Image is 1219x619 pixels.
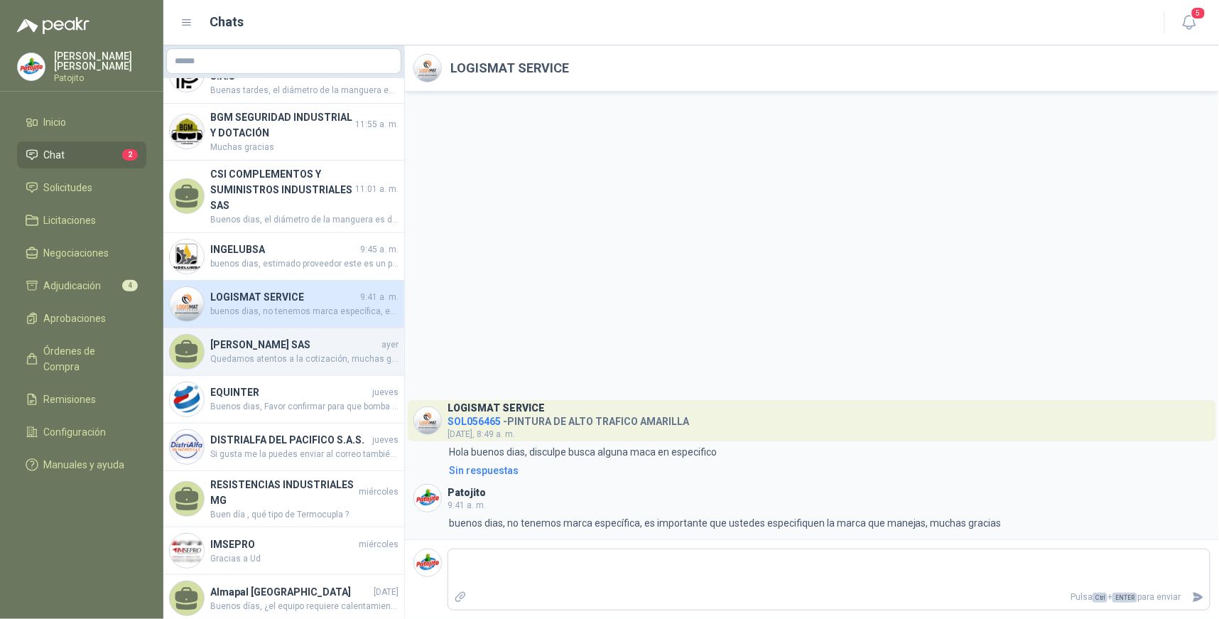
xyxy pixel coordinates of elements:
[163,471,404,528] a: RESISTENCIAS INDUSTRIALES MGmiércolesBuen día , qué tipo de Termocupla ?
[44,457,125,473] span: Manuales y ayuda
[18,53,45,80] img: Company Logo
[448,489,486,497] h3: Patojito
[446,463,1210,478] a: Sin respuestas
[17,419,146,446] a: Configuración
[54,74,146,82] p: Patojito
[414,407,441,434] img: Company Logo
[210,477,356,508] h4: RESISTENCIAS INDUSTRIALES MG
[1191,6,1206,20] span: 5
[163,281,404,328] a: Company LogoLOGISMAT SERVICE9:41 a. m.buenos dias, no tenemos marca específica, es importante que...
[449,515,1002,531] p: buenos dias, no tenemos marca específica, es importante que ustedes especifiquen la marca que man...
[17,17,90,34] img: Logo peakr
[414,549,441,576] img: Company Logo
[210,289,357,305] h4: LOGISMAT SERVICE
[210,84,399,97] span: Buenas tardes, el diámetro de la manguera es de 8 pulgadas, quedo atenta, agradezco anexar la fic...
[210,508,399,522] span: Buen día , qué tipo de Termocupla ?
[17,174,146,201] a: Solicitudes
[210,600,399,613] span: Buenos días, ¿el equipo requiere calentamiento o agitación? ¿Algún material de preferencia? ¿Qué ...
[1176,10,1202,36] button: 5
[44,311,107,326] span: Aprobaciones
[448,412,689,426] h4: - PINTURA DE ALTO TRAFICO AMARILLA
[17,305,146,332] a: Aprobaciones
[374,586,399,599] span: [DATE]
[210,448,399,461] span: Si gusta me la puedes enviar al correo también o a mi whatsapp
[170,114,204,149] img: Company Logo
[448,585,472,610] label: Adjuntar archivos
[44,114,67,130] span: Inicio
[355,118,399,131] span: 11:55 a. m.
[448,416,501,427] span: SOL056465
[372,386,399,399] span: jueves
[44,278,102,294] span: Adjudicación
[210,537,356,552] h4: IMSEPRO
[17,451,146,478] a: Manuales y ayuda
[450,58,569,78] h2: LOGISMAT SERVICE
[210,257,399,271] span: buenos dias, estimado proveedor este es un producto nuevo que vamos a implementar para utilizar e...
[44,245,109,261] span: Negociaciones
[1093,593,1107,603] span: Ctrl
[163,104,404,161] a: Company LogoBGM SEGURIDAD INDUSTRIAL Y DOTACIÓN11:55 a. m.Muchas gracias
[372,434,399,447] span: jueves
[163,328,404,376] a: [PERSON_NAME] SASayerQuedamos atentos a la cotización, muchas gracias
[17,338,146,380] a: Órdenes de Compra
[449,463,519,478] div: Sin respuestas
[170,382,204,416] img: Company Logo
[210,12,244,32] h1: Chats
[170,534,204,568] img: Company Logo
[54,51,146,71] p: [PERSON_NAME] [PERSON_NAME]
[1186,585,1210,610] button: Enviar
[360,291,399,304] span: 9:41 a. m.
[44,212,97,228] span: Licitaciones
[210,584,371,600] h4: Almapal [GEOGRAPHIC_DATA]
[210,141,399,154] span: Muchas gracias
[210,305,399,318] span: buenos dias, no tenemos marca específica, es importante que ustedes especifiquen la marca que man...
[170,430,204,464] img: Company Logo
[210,400,399,414] span: Buenos dias, Favor confirmar para que bomba o equipos son estos repuestos y la marca de la misma.
[210,166,352,213] h4: CSI COMPLEMENTOS Y SUMINISTROS INDUSTRIALES SAS
[448,429,515,439] span: [DATE], 8:49 a. m.
[17,272,146,299] a: Adjudicación4
[17,239,146,267] a: Negociaciones
[472,585,1187,610] p: Pulsa + para enviar
[448,500,486,510] span: 9:41 a. m.
[210,213,399,227] span: Buenos dias, el diámetro de la manguera es de 8 pulgadas, quedo atenta, agradezco anexar la ficha...
[122,149,138,161] span: 2
[359,538,399,551] span: miércoles
[381,338,399,352] span: ayer
[163,376,404,424] a: Company LogoEQUINTERjuevesBuenos dias, Favor confirmar para que bomba o equipos son estos repuest...
[210,432,369,448] h4: DISTRIALFA DEL PACIFICO S.A.S.
[210,552,399,566] span: Gracias a Ud
[359,485,399,499] span: miércoles
[170,239,204,274] img: Company Logo
[163,161,404,233] a: CSI COMPLEMENTOS Y SUMINISTROS INDUSTRIALES SAS11:01 a. m.Buenos dias, el diámetro de la manguera...
[449,444,717,460] p: Hola buenos dias, disculpe busca alguna maca en especifico
[163,233,404,281] a: Company LogoINGELUBSA9:45 a. m.buenos dias, estimado proveedor este es un producto nuevo que vamo...
[210,352,399,366] span: Quedamos atentos a la cotización, muchas gracias
[210,337,379,352] h4: [PERSON_NAME] SAS
[170,287,204,321] img: Company Logo
[355,183,399,196] span: 11:01 a. m.
[44,392,97,407] span: Remisiones
[210,384,369,400] h4: EQUINTER
[17,386,146,413] a: Remisiones
[414,55,441,82] img: Company Logo
[17,141,146,168] a: Chat2
[17,207,146,234] a: Licitaciones
[414,485,441,512] img: Company Logo
[44,180,93,195] span: Solicitudes
[44,147,65,163] span: Chat
[44,424,107,440] span: Configuración
[17,109,146,136] a: Inicio
[360,243,399,257] span: 9:45 a. m.
[1112,593,1137,603] span: ENTER
[210,109,352,141] h4: BGM SEGURIDAD INDUSTRIAL Y DOTACIÓN
[448,404,545,412] h3: LOGISMAT SERVICE
[44,343,133,375] span: Órdenes de Compra
[122,280,138,291] span: 4
[210,242,357,257] h4: INGELUBSA
[163,424,404,471] a: Company LogoDISTRIALFA DEL PACIFICO S.A.S.juevesSi gusta me la puedes enviar al correo también o ...
[163,527,404,575] a: Company LogoIMSEPROmiércolesGracias a Ud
